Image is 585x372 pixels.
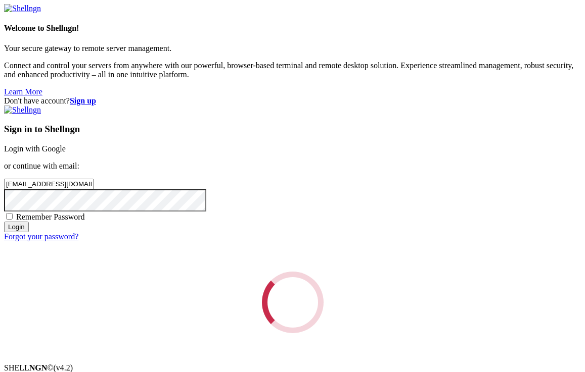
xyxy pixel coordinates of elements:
[70,96,96,105] a: Sign up
[6,213,13,220] input: Remember Password
[16,212,85,221] span: Remember Password
[4,179,94,189] input: Email address
[54,363,73,372] span: 4.2.0
[4,87,42,96] a: Learn More
[4,61,581,79] p: Connect and control your servers from anywhere with our powerful, browser-based terminal and remo...
[4,162,581,171] p: or continue with email:
[4,232,78,241] a: Forgot your password?
[4,96,581,105] div: Don't have account?
[4,124,581,135] h3: Sign in to Shellngn
[262,272,324,333] div: Loading...
[4,105,41,115] img: Shellngn
[4,44,581,53] p: Your secure gateway to remote server management.
[4,363,73,372] span: SHELL ©
[29,363,48,372] b: NGN
[4,4,41,13] img: Shellngn
[4,144,66,153] a: Login with Google
[4,24,581,33] h4: Welcome to Shellngn!
[4,222,29,232] input: Login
